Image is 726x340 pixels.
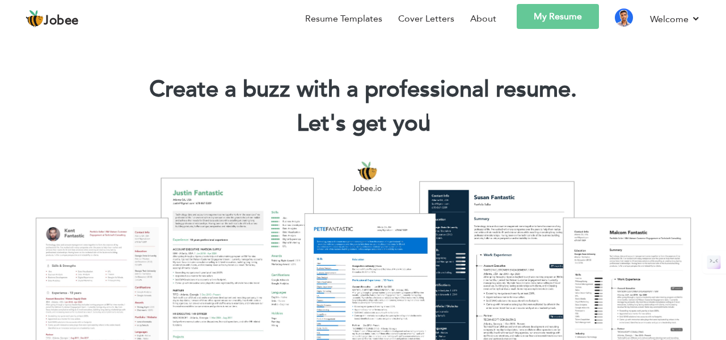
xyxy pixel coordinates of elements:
[470,12,496,26] a: About
[17,75,709,104] h1: Create a buzz with a professional resume.
[26,10,79,28] a: Jobee
[517,4,599,29] a: My Resume
[44,15,79,27] span: Jobee
[398,12,454,26] a: Cover Letters
[352,108,430,139] span: get you
[650,12,700,26] a: Welcome
[26,10,44,28] img: jobee.io
[17,109,709,138] h2: Let's
[615,9,633,27] img: Profile Img
[305,12,382,26] a: Resume Templates
[425,108,430,139] span: |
